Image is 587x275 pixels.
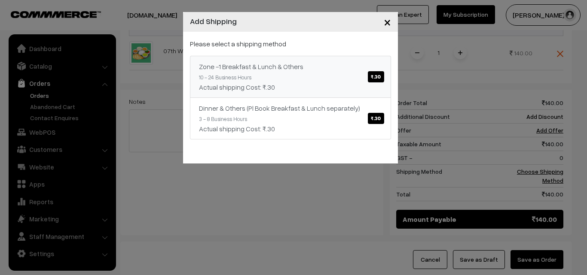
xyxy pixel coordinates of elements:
[190,56,391,98] a: Zone -1 Breakfast & Lunch & Others₹.30 10 - 24 Business HoursActual shipping Cost: ₹.30
[190,97,391,139] a: Dinner & Others (Pl Book Breakfast & Lunch separately)₹.30 3 - 8 Business HoursActual shipping Co...
[199,61,382,72] div: Zone -1 Breakfast & Lunch & Others
[199,124,382,134] div: Actual shipping Cost: ₹.30
[199,74,251,81] small: 10 - 24 Business Hours
[368,113,384,124] span: ₹.30
[368,71,384,82] span: ₹.30
[190,39,391,49] p: Please select a shipping method
[377,9,398,35] button: Close
[199,115,247,122] small: 3 - 8 Business Hours
[190,15,237,27] h4: Add Shipping
[384,14,391,30] span: ×
[199,103,382,113] div: Dinner & Others (Pl Book Breakfast & Lunch separately)
[199,82,382,92] div: Actual shipping Cost: ₹.30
